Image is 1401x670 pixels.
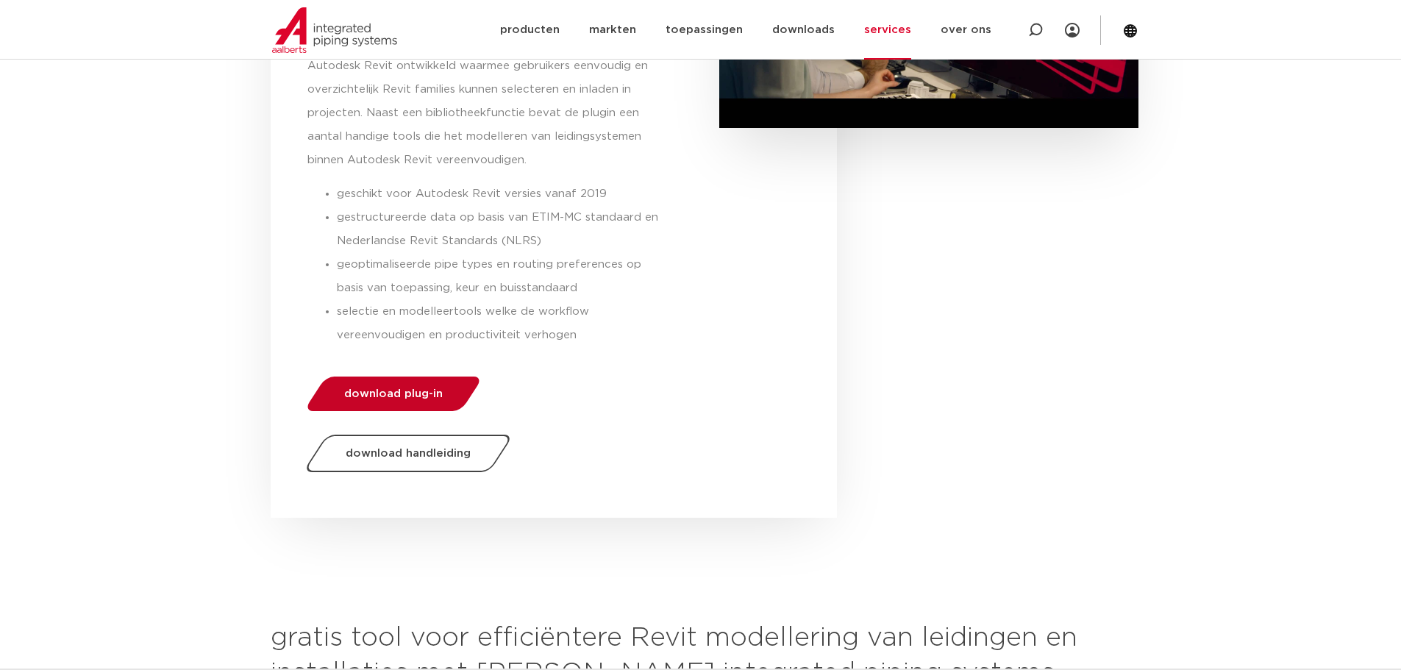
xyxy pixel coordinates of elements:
[337,300,668,347] li: selectie en modelleertools welke de workflow vereenvoudigen en productiviteit verhogen
[337,182,668,206] li: geschikt voor Autodesk Revit versies vanaf 2019
[344,388,443,399] span: download plug-in
[302,435,513,472] a: download handleiding
[337,206,668,253] li: gestructureerde data op basis van ETIM-MC standaard en Nederlandse Revit Standards (NLRS)
[337,253,668,300] li: geoptimaliseerde pipe types en routing preferences op basis van toepassing, keur en buisstandaard
[346,448,471,459] span: download handleiding
[303,377,483,411] a: download plug-in
[307,31,668,172] p: Aalberts integrated piping systems heeft een gratis plugin voor Autodesk Revit ontwikkeld waarmee...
